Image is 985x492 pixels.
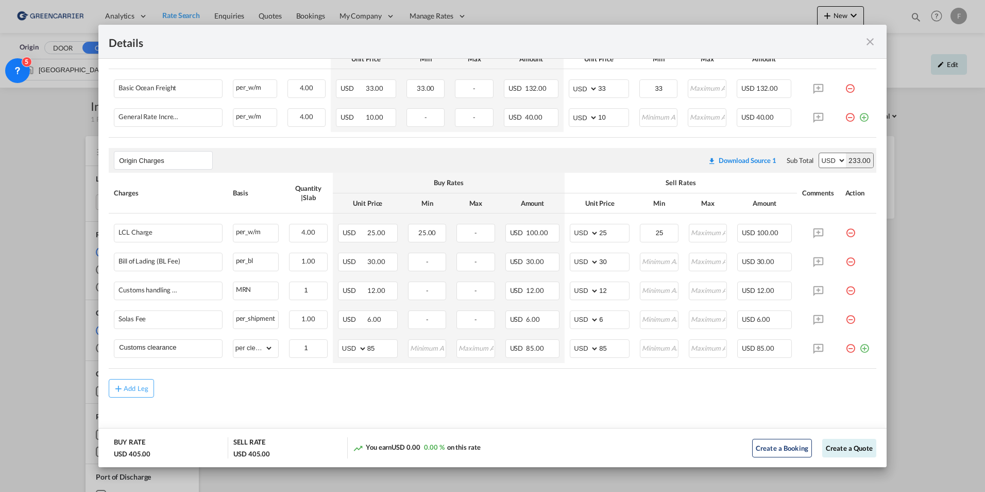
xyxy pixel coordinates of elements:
input: Quantity [290,282,327,298]
span: USD [741,84,755,92]
th: Action [840,173,876,213]
input: Minimum Amount [640,80,677,95]
input: 33 [598,80,629,95]
md-icon: icon-minus-circle-outline red-400-fg pt-7 [845,339,856,350]
span: 30.00 [367,257,385,266]
input: 85 [367,340,397,355]
div: 233.00 [846,153,873,168]
span: 100.00 [526,228,548,237]
div: Charges [114,188,222,198]
span: USD [341,113,364,121]
button: Create a Quote [822,439,876,457]
div: SELL RATE [233,437,265,449]
th: Min [634,49,683,69]
span: USD [742,315,755,323]
input: Minimum Amount [641,340,677,355]
span: USD [343,286,366,294]
span: USD [742,286,755,294]
span: USD [510,344,525,352]
input: Leg Name [119,153,212,168]
div: Sell Rates [570,178,791,187]
div: Basic Ocean Freight [118,84,176,92]
button: Create a Booking [752,439,812,457]
span: USD [510,315,525,323]
span: USD 0.00 [392,443,420,451]
button: Add Leg [109,379,154,398]
div: USD 405.00 [114,449,150,458]
div: Details [109,35,800,48]
div: Add Leg [124,385,148,391]
span: 6.00 [757,315,771,323]
input: Minimum Amount [409,340,446,355]
th: Max [684,193,732,214]
span: 10.00 [366,113,384,121]
span: - [474,315,477,323]
span: - [426,315,429,323]
span: USD [510,257,525,266]
span: 4.00 [301,228,315,236]
th: Amount [499,49,564,69]
select: per clearance [233,340,274,356]
input: Minimum Amount [640,109,677,124]
div: per_w/m [233,80,276,93]
span: USD [508,84,523,92]
md-icon: icon-plus-circle-outline green-400-fg [859,108,869,119]
md-icon: icon-plus-circle-outline green-400-fg [859,339,870,350]
th: Min [635,193,683,214]
md-icon: icon-close fg-AAA8AD m-0 cursor [864,36,876,48]
md-icon: icon-plus md-link-fg s20 [113,383,124,393]
th: Comments [797,173,840,213]
md-icon: icon-minus-circle-outline red-400-fg pt-7 [845,253,856,263]
md-input-container: Customs clearance [114,340,222,355]
span: USD [341,84,364,92]
div: per_w/m [233,224,279,237]
input: Maximum Amount [690,311,726,326]
th: Min [401,49,450,69]
div: Bill of Lading (BL Fee) [118,257,180,265]
th: Unit Price [333,193,403,214]
input: Maximum Amount [690,340,726,355]
input: 25 [599,224,629,240]
input: Minimum Amount [641,253,677,269]
span: USD [508,113,523,121]
span: 25.00 [418,228,436,237]
input: 30 [599,253,629,269]
span: 12.00 [526,286,544,294]
input: Minimum Amount [641,282,677,298]
span: USD [742,257,755,266]
div: MRN [233,282,279,295]
th: Unit Price [565,193,635,214]
md-icon: icon-minus-circle-outline red-400-fg pt-7 [845,310,856,321]
th: Amount [732,193,797,214]
span: 33.00 [417,84,435,92]
div: per_bl [233,253,279,266]
input: Minimum Amount [641,311,677,326]
div: USD 405.00 [233,449,270,458]
span: 6.00 [526,315,540,323]
th: Unit Price [331,49,401,69]
span: - [474,228,477,237]
span: 85.00 [526,344,544,352]
span: 30.00 [757,257,775,266]
span: - [426,286,429,294]
div: Download Source 1 [719,156,776,165]
span: USD [742,228,755,237]
md-icon: icon-minus-circle-outline red-400-fg pt-7 [845,108,855,119]
input: 12 [599,282,629,298]
div: Download original source rate sheet [708,156,776,165]
div: Download original source rate sheet [703,156,782,165]
div: You earn on this rate [353,442,481,453]
span: USD [343,315,366,323]
span: 1.00 [301,315,315,323]
th: Max [683,49,732,69]
th: Unit Price [564,49,634,69]
input: Maximum Amount [457,340,494,355]
span: USD [510,228,525,237]
input: Maximum Amount [690,282,726,298]
span: 4.00 [300,112,314,121]
span: 132.00 [525,84,547,92]
span: 40.00 [756,113,774,121]
span: 85.00 [757,344,775,352]
span: USD [343,228,366,237]
input: Maximum Amount [689,80,726,95]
